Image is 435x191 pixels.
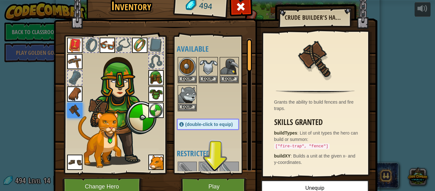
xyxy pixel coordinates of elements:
[178,104,196,111] button: Equip
[178,76,196,83] button: Equip
[199,76,217,83] button: Equip
[148,86,164,102] img: portrait.png
[274,130,297,136] strong: buildTypes
[274,153,291,158] strong: buildXY
[177,45,252,53] h4: Available
[100,38,115,53] img: portrait.png
[274,130,358,148] span: List of unit types the hero can build or summon:
[274,99,360,112] div: Grants the ability to build fences and fire traps.
[199,162,217,180] img: portrait.png
[178,162,196,180] img: portrait.png
[178,58,196,76] img: portrait.png
[67,103,82,118] img: portrait.png
[220,162,238,180] img: portrait.png
[285,14,345,21] h2: Crude Builder's Hammer
[199,58,217,76] img: portrait.png
[295,37,336,79] img: portrait.png
[276,90,354,94] img: hr.png
[274,143,330,149] code: ["fire-trap", "fence"]
[88,48,156,165] img: female.png
[220,58,238,76] img: portrait.png
[67,155,82,170] img: portrait.png
[177,149,252,158] h4: Restricted
[78,112,121,168] img: cougar-paper-dolls.png
[185,122,233,127] span: (double-click to equip)
[67,86,82,102] img: portrait.png
[148,155,164,170] img: portrait.png
[148,70,164,85] img: portrait.png
[274,118,360,127] h3: Skills Granted
[148,103,164,118] img: portrait.png
[297,130,300,136] span: :
[67,54,82,69] img: portrait.png
[178,86,196,104] img: portrait.png
[67,38,82,53] img: portrait.png
[274,153,355,165] span: Builds a unit at the given x- and y-coordinates.
[220,76,238,83] button: Equip
[291,153,293,158] span: :
[132,38,147,53] img: portrait.png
